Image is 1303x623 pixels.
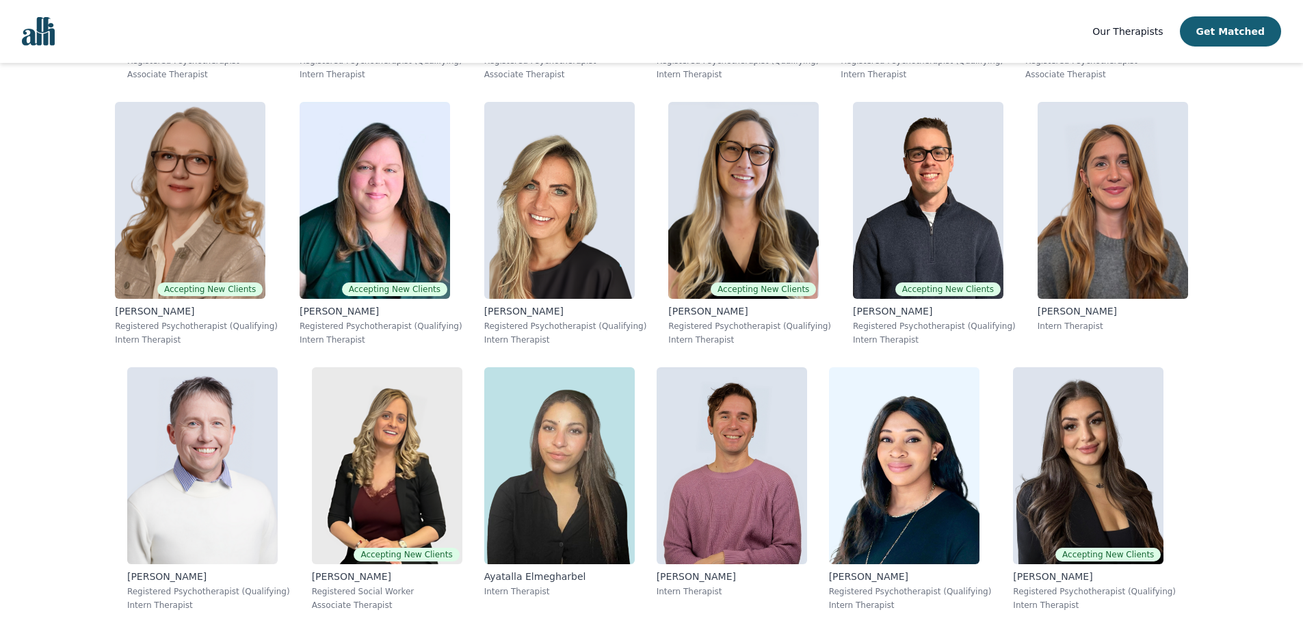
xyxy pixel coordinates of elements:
[116,356,301,622] a: Marc_Sommerville[PERSON_NAME]Registered Psychotherapist (Qualifying)Intern Therapist
[127,367,278,564] img: Marc_Sommerville
[312,600,462,611] p: Associate Therapist
[895,282,1001,296] span: Accepting New Clients
[853,334,1016,345] p: Intern Therapist
[484,570,635,583] p: Ayatalla Elmegharbel
[157,282,263,296] span: Accepting New Clients
[841,69,1003,80] p: Intern Therapist
[115,304,278,318] p: [PERSON_NAME]
[711,282,816,296] span: Accepting New Clients
[1013,586,1176,597] p: Registered Psychotherapist (Qualifying)
[829,570,992,583] p: [PERSON_NAME]
[312,570,462,583] p: [PERSON_NAME]
[354,548,459,561] span: Accepting New Clients
[300,102,450,299] img: Angela_Grieve
[115,334,278,345] p: Intern Therapist
[1180,16,1281,47] button: Get Matched
[127,69,278,80] p: Associate Therapist
[300,334,462,345] p: Intern Therapist
[1038,304,1188,318] p: [PERSON_NAME]
[301,356,473,622] a: Rana_JamesAccepting New Clients[PERSON_NAME]Registered Social WorkerAssociate Therapist
[1092,26,1163,37] span: Our Therapists
[829,600,992,611] p: Intern Therapist
[657,69,819,80] p: Intern Therapist
[484,304,647,318] p: [PERSON_NAME]
[1013,570,1176,583] p: [PERSON_NAME]
[657,570,807,583] p: [PERSON_NAME]
[484,367,635,564] img: Ayatalla_Elmegharbel
[1025,69,1176,80] p: Associate Therapist
[668,304,831,318] p: [PERSON_NAME]
[300,321,462,332] p: Registered Psychotherapist (Qualifying)
[300,304,462,318] p: [PERSON_NAME]
[115,321,278,332] p: Registered Psychotherapist (Qualifying)
[484,586,635,597] p: Intern Therapist
[829,586,992,597] p: Registered Psychotherapist (Qualifying)
[842,91,1027,356] a: Ethan_BraunAccepting New Clients[PERSON_NAME]Registered Psychotherapist (Qualifying)Intern Therapist
[1013,367,1163,564] img: Rojean_Tasbihdoust
[657,367,807,564] img: Qualia_Reed
[127,600,290,611] p: Intern Therapist
[473,91,658,356] a: Stephanie_Annesley[PERSON_NAME]Registered Psychotherapist (Qualifying)Intern Therapist
[1013,600,1176,611] p: Intern Therapist
[1027,91,1199,356] a: Megan_Van Der Merwe[PERSON_NAME]Intern Therapist
[127,586,290,597] p: Registered Psychotherapist (Qualifying)
[853,304,1016,318] p: [PERSON_NAME]
[104,91,289,356] a: Siobhan_ChandlerAccepting New Clients[PERSON_NAME]Registered Psychotherapist (Qualifying)Intern T...
[818,356,1003,622] a: Liz_Zaranyika[PERSON_NAME]Registered Psychotherapist (Qualifying)Intern Therapist
[312,367,462,564] img: Rana_James
[853,321,1016,332] p: Registered Psychotherapist (Qualifying)
[1038,102,1188,299] img: Megan_Van Der Merwe
[646,356,818,622] a: Qualia_Reed[PERSON_NAME]Intern Therapist
[484,334,647,345] p: Intern Therapist
[300,69,462,80] p: Intern Therapist
[312,586,462,597] p: Registered Social Worker
[668,102,819,299] img: Amina_Purac
[484,102,635,299] img: Stephanie_Annesley
[668,321,831,332] p: Registered Psychotherapist (Qualifying)
[115,102,265,299] img: Siobhan_Chandler
[657,586,807,597] p: Intern Therapist
[289,91,473,356] a: Angela_GrieveAccepting New Clients[PERSON_NAME]Registered Psychotherapist (Qualifying)Intern Ther...
[1092,23,1163,40] a: Our Therapists
[1038,321,1188,332] p: Intern Therapist
[127,570,290,583] p: [PERSON_NAME]
[22,17,55,46] img: alli logo
[1055,548,1161,561] span: Accepting New Clients
[1002,356,1187,622] a: Rojean_TasbihdoustAccepting New Clients[PERSON_NAME]Registered Psychotherapist (Qualifying)Intern...
[853,102,1003,299] img: Ethan_Braun
[829,367,979,564] img: Liz_Zaranyika
[484,321,647,332] p: Registered Psychotherapist (Qualifying)
[484,69,635,80] p: Associate Therapist
[342,282,447,296] span: Accepting New Clients
[473,356,646,622] a: Ayatalla_ElmegharbelAyatalla ElmegharbelIntern Therapist
[668,334,831,345] p: Intern Therapist
[657,91,842,356] a: Amina_PuracAccepting New Clients[PERSON_NAME]Registered Psychotherapist (Qualifying)Intern Therapist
